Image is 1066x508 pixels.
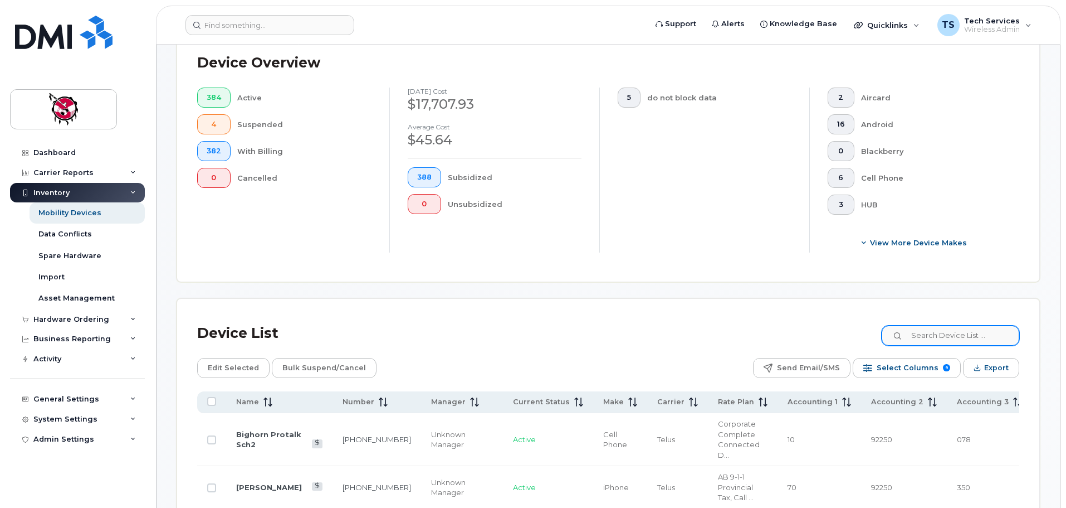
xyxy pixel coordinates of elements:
div: With Billing [237,141,372,161]
span: 0 [837,147,845,156]
button: 6 [828,168,854,188]
h4: Average cost [408,123,581,130]
span: Cell Phone [603,430,627,449]
a: Bighorn Protalk Sch2 [236,430,301,449]
span: Corporate Complete Connected Device [718,419,760,459]
span: Active [513,435,536,444]
span: 70 [788,483,796,492]
button: 0 [828,141,854,161]
span: 9 [943,364,950,371]
div: Aircard [861,88,1002,108]
span: Quicklinks [867,21,908,30]
span: AB 9-1-1 Provincial Tax, Call Display, Call Waiting, Conference Calling, Corporate Essential 40, ... [718,472,754,502]
button: Send Email/SMS [753,358,850,378]
div: Device Overview [197,49,320,78]
span: 350 [957,483,970,492]
button: 388 [408,167,441,187]
button: 382 [197,141,231,161]
span: 388 [417,173,432,182]
iframe: Messenger Launcher [1018,459,1058,500]
button: 16 [828,114,854,134]
span: Accounting 3 [957,397,1009,407]
span: 16 [837,120,845,129]
span: Alerts [721,18,745,30]
span: Select Columns [877,360,938,376]
span: Accounting 1 [788,397,838,407]
div: do not block data [647,88,792,108]
div: Unknown Manager [431,429,493,450]
span: 92250 [871,435,892,444]
span: Support [665,18,696,30]
span: 10 [788,435,795,444]
span: 382 [207,147,221,156]
span: Carrier [657,397,684,407]
button: Export [963,358,1019,378]
span: Make [603,397,624,407]
span: 3 [837,200,845,209]
button: Bulk Suspend/Cancel [272,358,376,378]
div: Suspended [237,114,372,134]
div: Android [861,114,1002,134]
div: Tech Services [930,14,1039,36]
span: TS [942,18,955,32]
span: 0 [417,200,432,209]
span: 4 [207,120,221,129]
a: Knowledge Base [752,13,845,35]
div: Active [237,88,372,108]
span: 384 [207,93,221,102]
span: iPhone [603,483,629,492]
button: Edit Selected [197,358,270,378]
a: Support [648,13,704,35]
input: Search Device List ... [882,326,1019,346]
div: Cell Phone [861,168,1002,188]
h4: [DATE] cost [408,88,581,95]
button: 2 [828,88,854,108]
span: Tech Services [964,16,1020,25]
div: HUB [861,195,1002,215]
span: View More Device Makes [870,238,967,248]
span: Send Email/SMS [777,360,840,376]
button: 5 [618,88,640,108]
input: Find something... [185,15,354,35]
div: Unknown Manager [431,477,493,498]
span: Accounting 2 [871,397,923,407]
div: Blackberry [861,141,1002,161]
div: $45.64 [408,130,581,149]
div: Device List [197,319,278,348]
div: $17,707.93 [408,95,581,114]
button: 3 [828,195,854,215]
a: [PERSON_NAME] [236,483,302,492]
span: Wireless Admin [964,25,1020,34]
span: 2 [837,93,845,102]
a: [PHONE_NUMBER] [343,483,411,492]
div: Cancelled [237,168,372,188]
button: 0 [197,168,231,188]
a: Alerts [704,13,752,35]
span: Edit Selected [208,360,259,376]
span: Active [513,483,536,492]
a: View Last Bill [312,439,322,448]
button: View More Device Makes [828,233,1001,253]
span: Manager [431,397,466,407]
button: 384 [197,88,231,108]
span: 5 [627,93,631,102]
span: 0 [207,173,221,182]
span: 92250 [871,483,892,492]
span: Bulk Suspend/Cancel [282,360,366,376]
span: Telus [657,483,675,492]
span: 6 [837,173,845,182]
div: Quicklinks [846,14,927,36]
span: Rate Plan [718,397,754,407]
button: 4 [197,114,231,134]
div: Subsidized [448,167,582,187]
span: Current Status [513,397,570,407]
span: Export [984,360,1009,376]
span: Telus [657,435,675,444]
span: Number [343,397,374,407]
span: Knowledge Base [770,18,837,30]
button: 0 [408,194,441,214]
button: Select Columns 9 [853,358,961,378]
a: View Last Bill [312,482,322,491]
span: Name [236,397,259,407]
div: Unsubsidized [448,194,582,214]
